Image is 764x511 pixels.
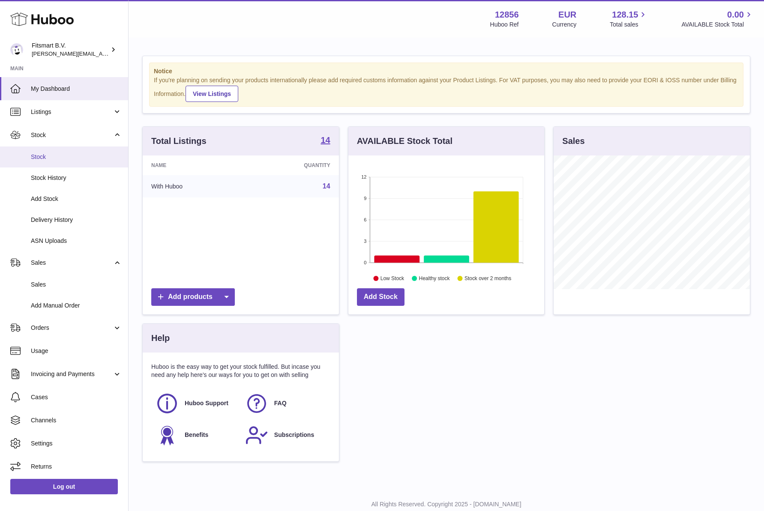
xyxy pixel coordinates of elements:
span: Add Stock [31,195,122,203]
div: Currency [552,21,577,29]
span: Invoicing and Payments [31,370,113,378]
a: FAQ [245,392,326,415]
strong: 14 [321,136,330,144]
a: Add Stock [357,288,404,306]
a: Subscriptions [245,424,326,447]
th: Quantity [246,155,339,175]
span: Returns [31,463,122,471]
span: Subscriptions [274,431,314,439]
th: Name [143,155,246,175]
p: Huboo is the easy way to get your stock fulfilled. But incase you need any help here's our ways f... [151,363,330,379]
h3: Help [151,332,170,344]
text: 9 [364,196,366,201]
text: 6 [364,217,366,222]
text: Healthy stock [419,275,450,281]
span: Settings [31,439,122,448]
span: Sales [31,281,122,289]
span: FAQ [274,399,287,407]
a: Log out [10,479,118,494]
span: My Dashboard [31,85,122,93]
span: Stock [31,153,122,161]
div: If you're planning on sending your products internationally please add required customs informati... [154,76,739,102]
div: Huboo Ref [490,21,519,29]
p: All Rights Reserved. Copyright 2025 - [DOMAIN_NAME] [135,500,757,508]
span: Delivery History [31,216,122,224]
span: ASN Uploads [31,237,122,245]
text: Stock over 2 months [464,275,511,281]
span: Listings [31,108,113,116]
strong: EUR [558,9,576,21]
span: Huboo Support [185,399,228,407]
span: Cases [31,393,122,401]
span: [PERSON_NAME][EMAIL_ADDRESS][DOMAIN_NAME] [32,50,172,57]
span: Benefits [185,431,208,439]
a: 0.00 AVAILABLE Stock Total [681,9,754,29]
span: Orders [31,324,113,332]
text: 12 [361,174,366,179]
a: 14 [321,136,330,146]
text: 3 [364,239,366,244]
h3: Sales [562,135,584,147]
text: Low Stock [381,275,404,281]
span: 128.15 [612,9,638,21]
span: AVAILABLE Stock Total [681,21,754,29]
a: Huboo Support [156,392,237,415]
strong: 12856 [495,9,519,21]
a: Benefits [156,424,237,447]
span: Total sales [610,21,648,29]
h3: AVAILABLE Stock Total [357,135,452,147]
a: 128.15 Total sales [610,9,648,29]
span: Stock History [31,174,122,182]
h3: Total Listings [151,135,207,147]
span: Sales [31,259,113,267]
td: With Huboo [143,175,246,197]
span: 0.00 [727,9,744,21]
span: Channels [31,416,122,424]
strong: Notice [154,67,739,75]
a: 14 [323,182,330,190]
span: Add Manual Order [31,302,122,310]
div: Fitsmart B.V. [32,42,109,58]
span: Usage [31,347,122,355]
text: 0 [364,260,366,265]
a: Add products [151,288,235,306]
a: View Listings [186,86,238,102]
img: jonathan@leaderoo.com [10,43,23,56]
span: Stock [31,131,113,139]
